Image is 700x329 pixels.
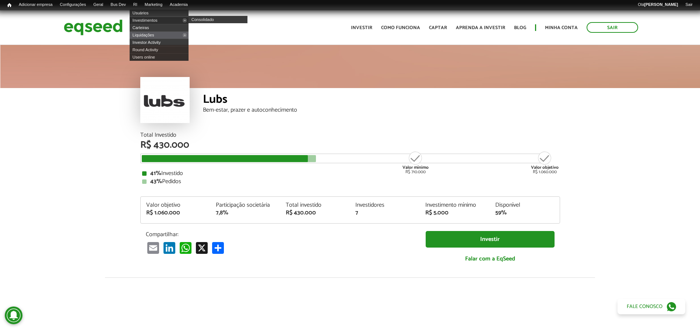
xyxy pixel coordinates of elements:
span: Início [7,3,11,8]
div: Total Investido [140,132,560,138]
div: 59% [495,210,554,216]
a: Olá[PERSON_NAME] [634,2,682,8]
a: LinkedIn [162,242,177,254]
strong: 43% [150,176,162,186]
div: Pedidos [142,179,558,185]
a: Como funciona [381,25,420,30]
strong: Valor objetivo [531,164,559,171]
div: Total investido [286,202,345,208]
div: Investimento mínimo [425,202,484,208]
div: R$ 710.000 [402,151,429,174]
div: R$ 1.060.000 [146,210,205,216]
a: WhatsApp [178,242,193,254]
a: Falar com a EqSeed [426,251,555,266]
a: Minha conta [545,25,578,30]
div: 7,8% [216,210,275,216]
a: Início [4,2,15,9]
a: Blog [514,25,526,30]
a: Compartilhar [211,242,225,254]
div: Participação societária [216,202,275,208]
a: Configurações [56,2,90,8]
div: 7 [355,210,414,216]
div: Lubs [203,94,560,107]
a: Usuários [130,9,189,17]
a: X [194,242,209,254]
strong: 41% [150,168,161,178]
a: Bus Dev [107,2,130,8]
strong: Valor mínimo [402,164,429,171]
a: Captar [429,25,447,30]
div: R$ 5.000 [425,210,484,216]
a: RI [130,2,141,8]
a: Email [146,242,161,254]
a: Investir [426,231,555,248]
a: Fale conosco [618,299,685,314]
div: Disponível [495,202,554,208]
div: R$ 430.000 [140,140,560,150]
a: Marketing [141,2,166,8]
a: Aprenda a investir [456,25,505,30]
div: Investido [142,171,558,176]
a: Investir [351,25,372,30]
a: Geral [89,2,107,8]
a: Sair [587,22,638,33]
p: Compartilhar: [146,231,415,238]
a: Academia [166,2,191,8]
div: R$ 1.060.000 [531,151,559,174]
div: R$ 430.000 [286,210,345,216]
strong: [PERSON_NAME] [644,2,678,7]
img: EqSeed [64,18,123,37]
div: Bem-estar, prazer e autoconhecimento [203,107,560,113]
div: Investidores [355,202,414,208]
a: Adicionar empresa [15,2,56,8]
a: Sair [682,2,696,8]
div: Valor objetivo [146,202,205,208]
